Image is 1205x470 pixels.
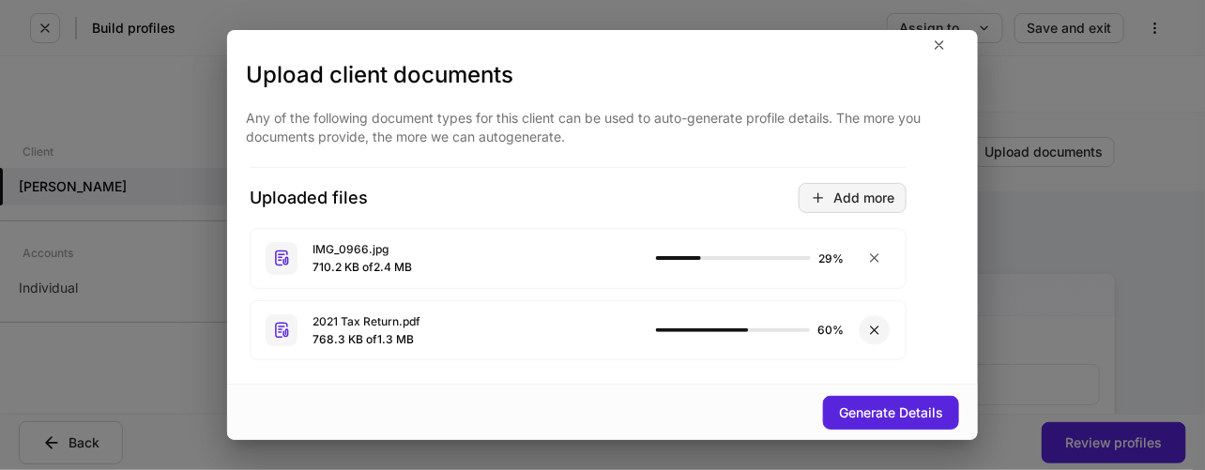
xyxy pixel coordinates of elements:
[799,183,907,213] button: Add more
[246,60,959,90] h3: Upload client documents
[817,321,844,339] div: 60%
[313,312,641,330] div: 2021 Tax Return.pdf
[250,187,368,209] h4: Uploaded files
[246,109,959,146] p: Any of the following document types for this client can be used to auto-generate profile details....
[313,240,641,258] div: IMG_0966.jpg
[839,406,943,419] div: Generate Details
[818,250,844,267] div: 29%
[823,396,959,430] button: Generate Details
[811,190,894,205] div: Add more
[313,330,641,348] div: 768.3 KB of 1.3 MB
[313,258,641,276] div: 710.2 KB of 2.4 MB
